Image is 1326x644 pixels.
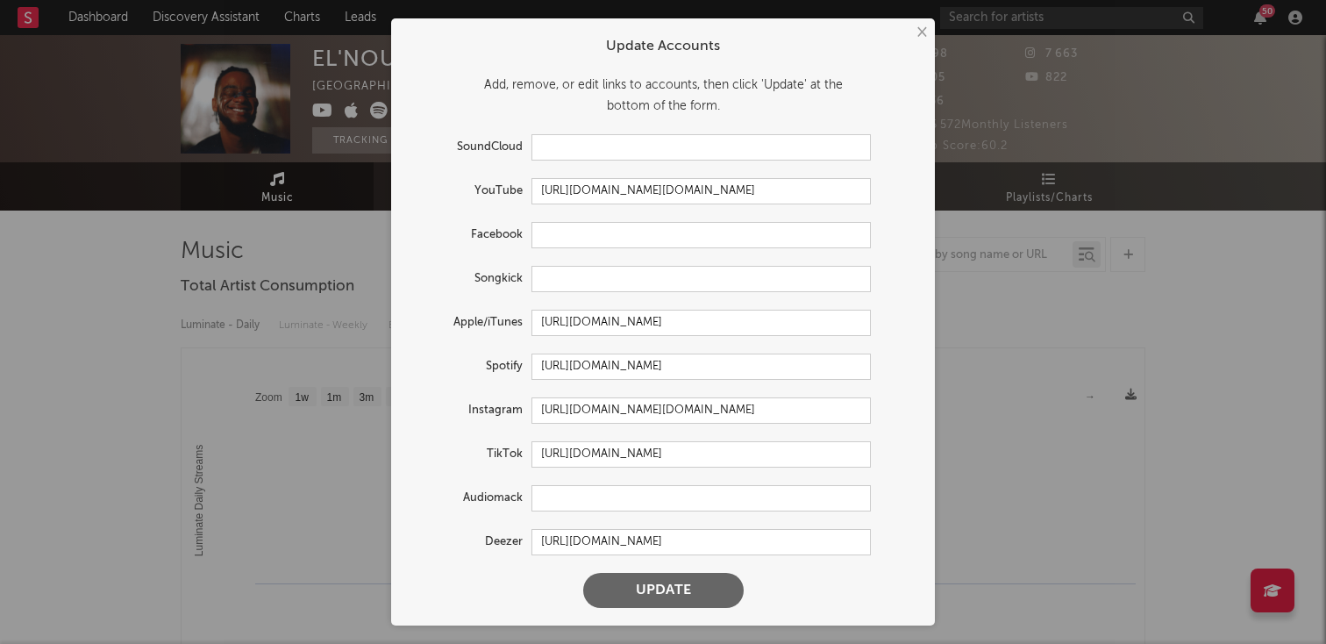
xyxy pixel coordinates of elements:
[583,573,744,608] button: Update
[409,488,531,509] label: Audiomack
[409,532,531,553] label: Deezer
[409,137,531,158] label: SoundCloud
[409,181,531,202] label: YouTube
[911,23,930,42] button: ×
[409,36,917,57] div: Update Accounts
[409,75,917,117] div: Add, remove, or edit links to accounts, then click 'Update' at the bottom of the form.
[409,312,531,333] label: Apple/iTunes
[409,356,531,377] label: Spotify
[409,444,531,465] label: TikTok
[409,400,531,421] label: Instagram
[409,268,531,290] label: Songkick
[409,225,531,246] label: Facebook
